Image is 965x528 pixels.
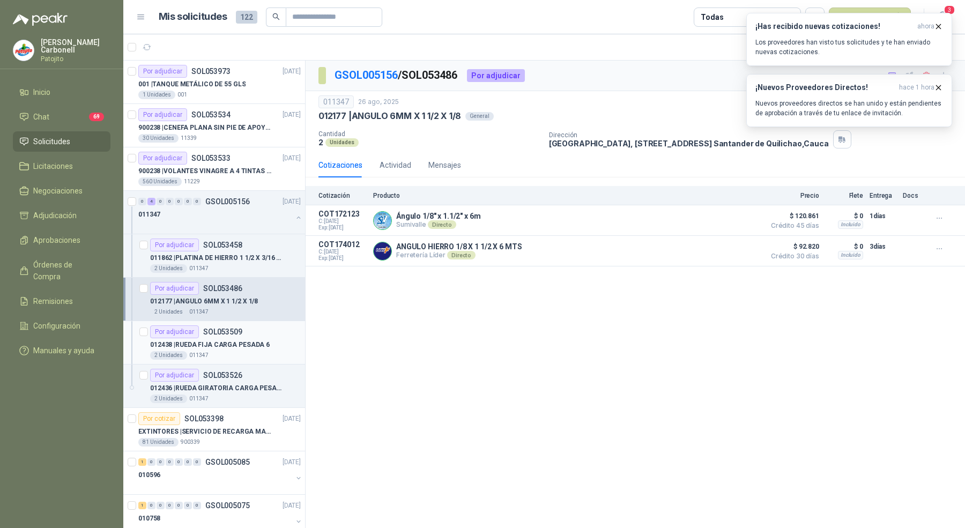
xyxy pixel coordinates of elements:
[318,138,323,147] p: 2
[428,220,456,229] div: Directo
[838,251,863,259] div: Incluido
[157,458,165,466] div: 0
[318,95,354,108] div: 011347
[33,136,70,147] span: Solicitudes
[138,166,272,176] p: 900238 | VOLANTES VINAGRE A 4 TINTAS EN PROPALCOTE VER ARCHIVO ADJUNTO
[89,113,104,121] span: 69
[870,240,896,253] p: 3 días
[189,264,209,273] p: 011347
[157,502,165,509] div: 0
[138,514,160,524] p: 010758
[358,97,399,107] p: 26 ago, 2025
[283,66,301,77] p: [DATE]
[374,242,391,260] img: Company Logo
[157,198,165,205] div: 0
[870,192,896,199] p: Entrega
[766,222,819,229] span: Crédito 45 días
[203,328,242,336] p: SOL053509
[191,111,231,118] p: SOL053534
[33,345,94,356] span: Manuales y ayuda
[150,383,284,393] p: 012436 | RUEDA GIRATORIA CARGA PESADA 6
[175,198,183,205] div: 0
[549,131,829,139] p: Dirección
[138,65,187,78] div: Por adjudicar
[766,253,819,259] span: Crédito 30 días
[203,371,242,379] p: SOL053526
[184,198,192,205] div: 0
[236,11,257,24] span: 122
[177,91,187,99] p: 001
[13,40,34,61] img: Company Logo
[899,83,934,92] span: hace 1 hora
[465,112,494,121] div: General
[193,198,201,205] div: 0
[150,253,284,263] p: 011862 | PLATINA DE HIERRO 1 1/2 X 3/16 X 6MTS
[33,234,80,246] span: Aprobaciones
[13,82,110,102] a: Inicio
[318,110,461,122] p: 012177 | ANGULO 6MM X 1 1/2 X 1/8
[838,220,863,229] div: Incluido
[755,22,913,31] h3: ¡Has recibido nuevas cotizaciones!
[374,212,391,229] img: Company Logo
[33,160,73,172] span: Licitaciones
[166,502,174,509] div: 0
[13,107,110,127] a: Chat69
[138,195,303,229] a: 0 4 0 0 0 0 0 GSOL005156[DATE] 011347
[181,134,197,143] p: 11339
[318,192,367,199] p: Cotización
[766,210,819,222] span: $ 120.861
[13,13,68,26] img: Logo peakr
[41,39,110,54] p: [PERSON_NAME] Carbonell
[147,502,155,509] div: 0
[123,147,305,191] a: Por adjudicarSOL053533[DATE] 900238 |VOLANTES VINAGRE A 4 TINTAS EN PROPALCOTE VER ARCHIVO ADJUNT...
[396,220,481,229] p: Sumivalle
[396,212,481,220] p: Ángulo 1/8" x 1.1/2" x 6m
[138,470,160,480] p: 010596
[150,296,258,307] p: 012177 | ANGULO 6MM X 1 1/2 X 1/8
[138,412,180,425] div: Por cotizar
[159,9,227,25] h1: Mis solicitudes
[826,210,863,222] p: $ 0
[13,316,110,336] a: Configuración
[184,502,192,509] div: 0
[166,458,174,466] div: 0
[123,408,305,451] a: Por cotizarSOL053398[DATE] EXTINTORES |SERVICIO DE RECARGA MANTENIMIENTO Y PRESTAMOS DE EXTINTORE...
[175,502,183,509] div: 0
[826,240,863,253] p: $ 0
[181,438,200,447] p: 900339
[193,502,201,509] div: 0
[184,415,224,422] p: SOL053398
[150,264,187,273] div: 2 Unidades
[33,210,77,221] span: Adjudicación
[318,210,367,218] p: COT172123
[138,502,146,509] div: 1
[380,159,411,171] div: Actividad
[447,251,476,259] div: Directo
[33,185,83,197] span: Negociaciones
[283,110,301,120] p: [DATE]
[123,321,305,365] a: Por adjudicarSOL053509012438 |RUEDA FIJA CARGA PESADA 62 Unidades011347
[33,295,73,307] span: Remisiones
[283,197,301,207] p: [DATE]
[283,153,301,163] p: [DATE]
[189,308,209,316] p: 011347
[123,61,305,104] a: Por adjudicarSOL053973[DATE] 001 |TANQUE METÁLICO DE 55 GLS1 Unidades001
[150,395,187,403] div: 2 Unidades
[870,210,896,222] p: 1 días
[41,56,110,62] p: Patojito
[903,192,924,199] p: Docs
[13,255,110,287] a: Órdenes de Compra
[138,456,303,490] a: 1 0 0 0 0 0 0 GSOL005085[DATE] 010596
[13,230,110,250] a: Aprobaciones
[13,156,110,176] a: Licitaciones
[205,458,250,466] p: GSOL005085
[138,152,187,165] div: Por adjudicar
[13,291,110,311] a: Remisiones
[549,139,829,148] p: [GEOGRAPHIC_DATA], [STREET_ADDRESS] Santander de Quilichao , Cauca
[150,325,199,338] div: Por adjudicar
[396,251,522,259] p: Ferretería Líder
[335,69,398,81] a: GSOL005156
[746,74,952,127] button: ¡Nuevos Proveedores Directos!hace 1 hora Nuevos proveedores directos se han unido y están pendien...
[150,282,199,295] div: Por adjudicar
[138,177,182,186] div: 560 Unidades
